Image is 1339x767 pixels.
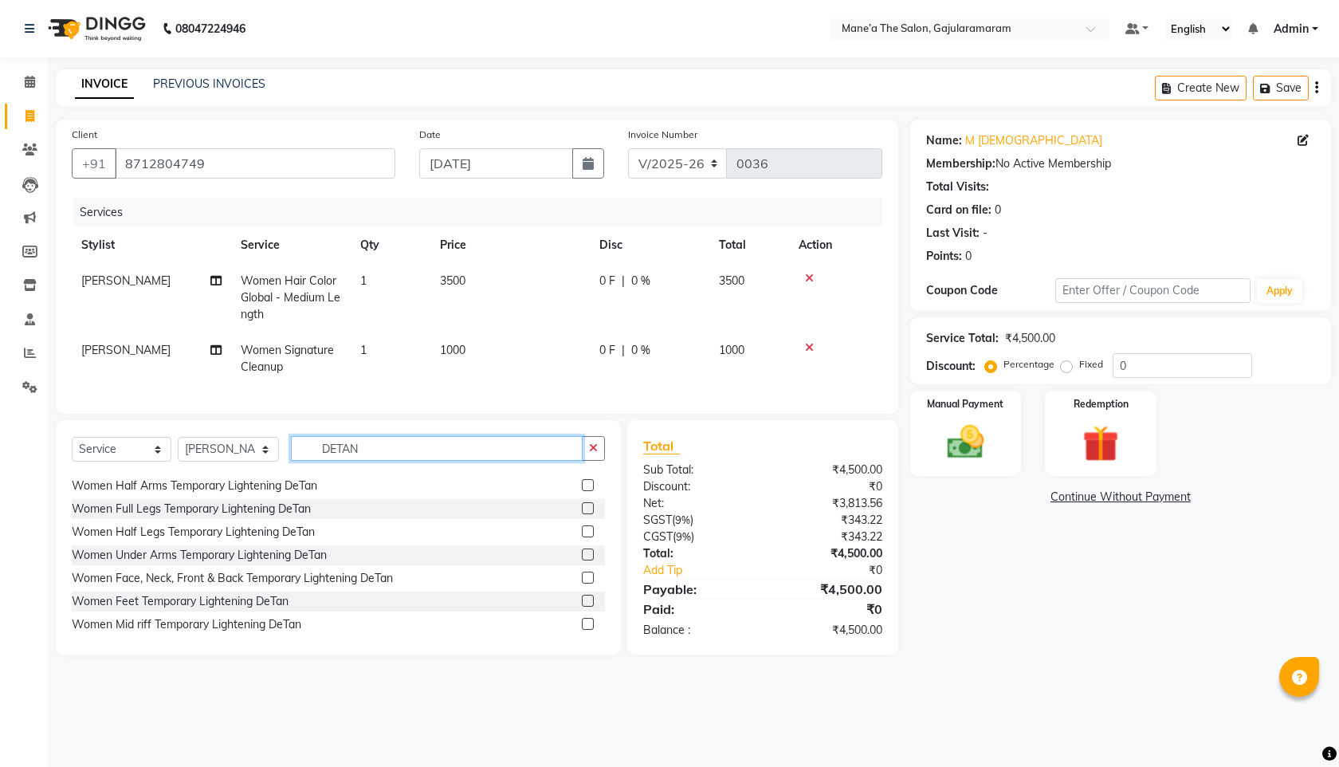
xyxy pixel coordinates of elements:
button: Save [1253,76,1309,100]
span: 3500 [719,273,744,288]
label: Percentage [1003,357,1054,372]
span: 9% [675,513,690,526]
th: Disc [590,227,709,263]
th: Qty [351,227,430,263]
span: Women Hair Color Global - Medium Length [241,273,340,321]
div: 0 [965,248,972,265]
div: Total Visits: [926,179,989,195]
span: [PERSON_NAME] [81,273,171,288]
span: 9% [676,530,691,543]
div: Name: [926,132,962,149]
span: Total [643,438,680,454]
label: Client [72,128,97,142]
span: [PERSON_NAME] [81,343,171,357]
span: | [622,273,625,289]
div: Women Full Legs Temporary Lightening DeTan [72,501,311,517]
div: Membership: [926,155,995,172]
span: 1 [360,343,367,357]
div: Women Half Arms Temporary Lightening DeTan [72,478,317,494]
input: Search or Scan [291,436,583,461]
input: Search by Name/Mobile/Email/Code [115,148,395,179]
span: 0 F [599,273,615,289]
span: 1000 [719,343,744,357]
div: Women Feet Temporary Lightening DeTan [72,593,289,610]
div: Card on file: [926,202,991,218]
div: Women Half Legs Temporary Lightening DeTan [72,524,315,541]
img: logo [41,6,150,51]
a: Add Tip [631,562,784,579]
span: SGST [643,513,672,527]
span: 3500 [440,273,465,288]
div: Women Mid riff Temporary Lightening DeTan [72,616,301,633]
button: Create New [1155,76,1247,100]
a: PREVIOUS INVOICES [153,77,265,91]
b: 08047224946 [175,6,245,51]
div: ₹0 [763,600,894,619]
button: Apply [1257,279,1302,303]
div: Paid: [631,600,763,619]
div: Discount: [631,478,763,495]
div: Net: [631,495,763,512]
a: Continue Without Payment [913,489,1328,505]
div: - [983,225,988,242]
div: ₹343.22 [763,529,894,545]
a: INVOICE [75,70,134,99]
span: | [622,342,625,359]
div: Discount: [926,358,976,375]
th: Total [709,227,789,263]
label: Invoice Number [628,128,697,142]
span: 0 F [599,342,615,359]
div: ( ) [631,512,763,529]
div: ₹4,500.00 [763,580,894,599]
div: Women Face, Neck, Front & Back Temporary Lightening DeTan [72,570,393,587]
a: M [DEMOGRAPHIC_DATA] [965,132,1102,149]
div: ₹343.22 [763,512,894,529]
div: ₹4,500.00 [763,622,894,639]
label: Redemption [1074,397,1129,411]
div: ( ) [631,529,763,545]
span: 0 % [631,342,650,359]
img: _cash.svg [936,421,995,463]
div: Balance : [631,622,763,639]
div: 0 [995,202,1001,218]
div: Last Visit: [926,225,980,242]
label: Manual Payment [927,397,1003,411]
div: Women Under Arms Temporary Lightening DeTan [72,547,327,564]
img: _gift.svg [1071,421,1131,466]
div: ₹0 [763,478,894,495]
th: Action [789,227,882,263]
div: ₹4,500.00 [763,462,894,478]
label: Fixed [1079,357,1103,372]
span: Admin [1274,21,1309,37]
span: 0 % [631,273,650,289]
div: Points: [926,248,962,265]
div: Payable: [631,580,763,599]
span: 1 [360,273,367,288]
div: Service Total: [926,330,999,347]
div: No Active Membership [926,155,1315,172]
div: ₹4,500.00 [1005,330,1055,347]
input: Enter Offer / Coupon Code [1055,278,1250,303]
th: Price [430,227,590,263]
div: Sub Total: [631,462,763,478]
span: CGST [643,529,673,544]
th: Service [231,227,351,263]
span: Women Signature Cleanup [241,343,334,374]
label: Date [419,128,441,142]
div: Services [73,198,894,227]
div: Coupon Code [926,282,1056,299]
th: Stylist [72,227,231,263]
div: ₹4,500.00 [763,545,894,562]
div: ₹0 [784,562,893,579]
div: ₹3,813.56 [763,495,894,512]
span: 1000 [440,343,465,357]
button: +91 [72,148,116,179]
div: Total: [631,545,763,562]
